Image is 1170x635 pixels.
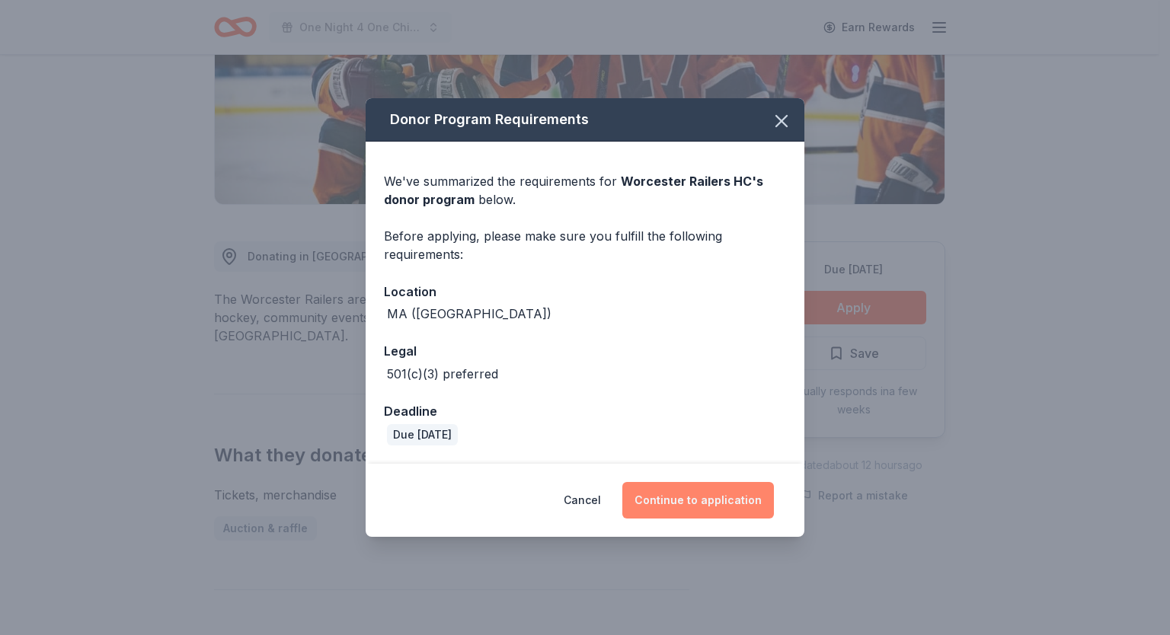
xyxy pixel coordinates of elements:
button: Cancel [564,482,601,519]
div: Deadline [384,401,786,421]
button: Continue to application [622,482,774,519]
div: Due [DATE] [387,424,458,445]
div: Before applying, please make sure you fulfill the following requirements: [384,227,786,263]
div: We've summarized the requirements for below. [384,172,786,209]
div: Donor Program Requirements [366,98,804,142]
div: MA ([GEOGRAPHIC_DATA]) [387,305,551,323]
div: Location [384,282,786,302]
div: Legal [384,341,786,361]
div: 501(c)(3) preferred [387,365,498,383]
